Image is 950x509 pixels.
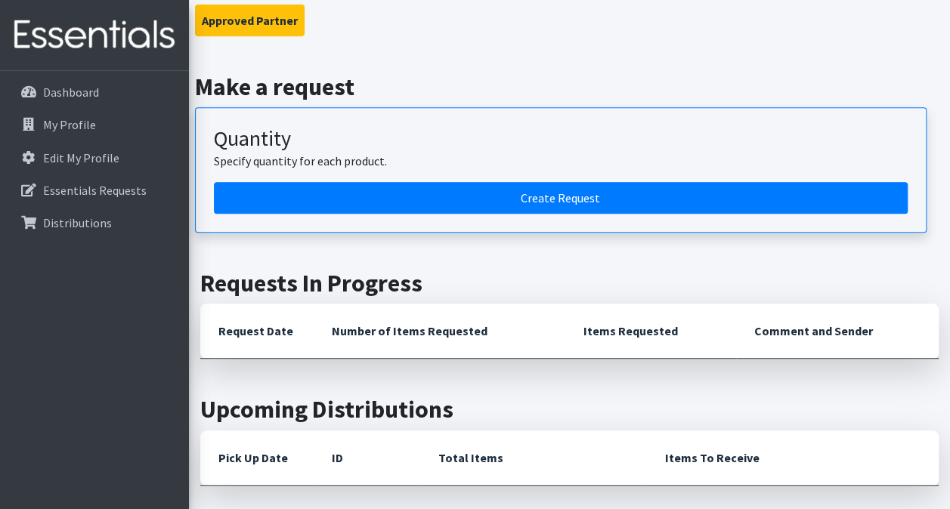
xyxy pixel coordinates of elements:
p: Specify quantity for each product. [214,152,908,170]
p: Essentials Requests [43,183,147,198]
p: Edit My Profile [43,150,119,165]
a: Create a request by quantity [214,182,908,214]
a: Dashboard [6,77,183,107]
a: Edit My Profile [6,143,183,173]
p: Dashboard [43,85,99,100]
a: Distributions [6,208,183,238]
h2: Requests In Progress [200,269,939,298]
th: Comment and Sender [736,304,939,359]
a: Essentials Requests [6,175,183,205]
th: Number of Items Requested [314,304,565,359]
th: Items Requested [565,304,735,359]
a: My Profile [6,110,183,140]
p: Distributions [43,215,112,230]
th: Request Date [200,304,314,359]
button: Approved Partner [195,5,305,36]
h2: Make a request [195,72,945,101]
h3: Quantity [214,126,908,152]
img: HumanEssentials [6,10,183,60]
th: ID [314,430,420,486]
h2: Upcoming Distributions [200,395,939,424]
th: Total Items [420,430,647,486]
th: Pick Up Date [200,430,314,486]
th: Items To Receive [646,430,939,486]
p: My Profile [43,117,96,132]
